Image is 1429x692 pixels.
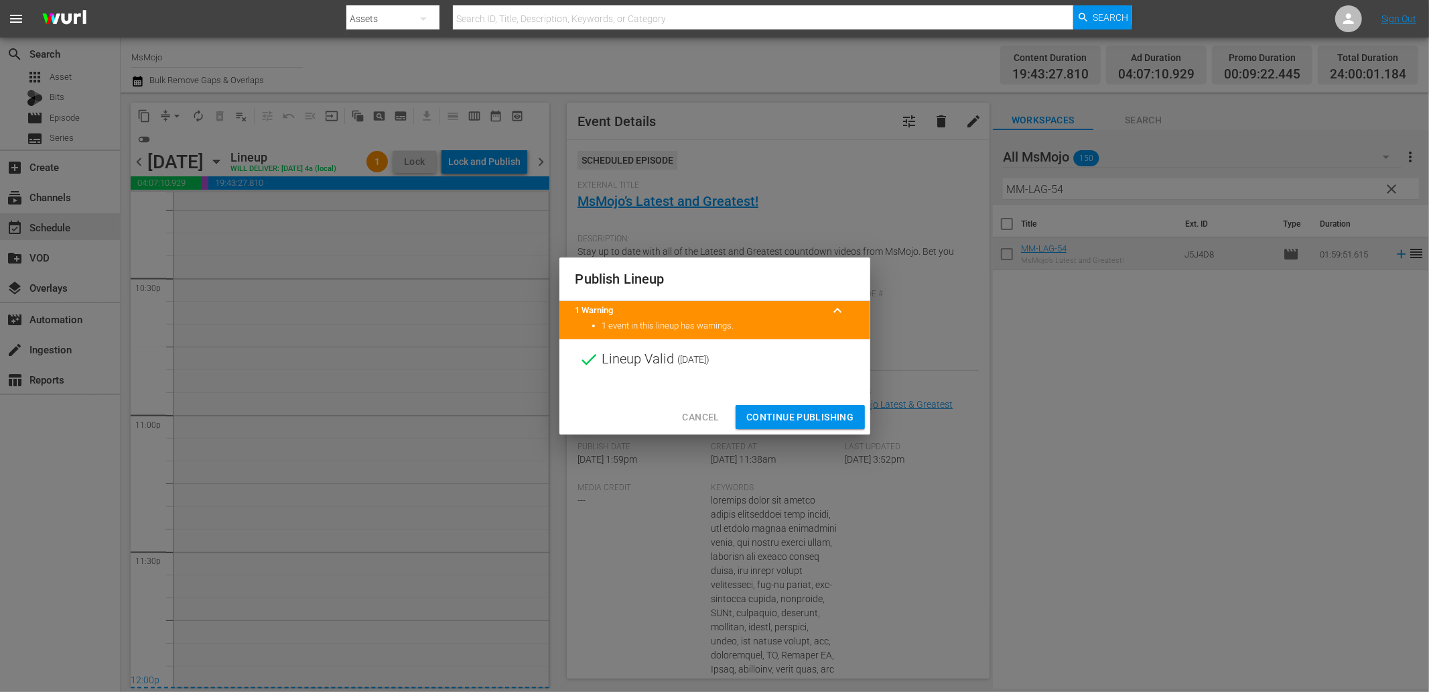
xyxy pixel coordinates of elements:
[822,294,854,327] button: keyboard_arrow_up
[32,3,96,35] img: ans4CAIJ8jUAAAAAAAAAAAAAAAAAAAAAAAAgQb4GAAAAAAAAAAAAAAAAAAAAAAAAJMjXAAAAAAAAAAAAAAAAAAAAAAAAgAT5G...
[736,405,865,430] button: Continue Publishing
[1093,5,1129,30] span: Search
[575,268,854,290] h2: Publish Lineup
[830,302,846,319] span: keyboard_arrow_up
[1381,13,1416,24] a: Sign Out
[559,339,870,380] div: Lineup Valid
[602,320,854,333] li: 1 event in this lineup has warnings.
[8,11,24,27] span: menu
[671,405,730,430] button: Cancel
[682,409,719,426] span: Cancel
[746,409,854,426] span: Continue Publishing
[575,304,822,317] title: 1 Warning
[678,349,710,369] span: ( [DATE] )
